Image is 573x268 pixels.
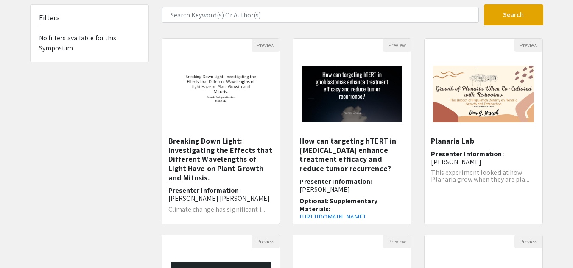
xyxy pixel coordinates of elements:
[431,157,481,166] span: [PERSON_NAME]
[168,136,274,182] h5: Breaking Down Light: Investigating the Effects that Different Wavelengths of Light Have on Plant ...
[31,5,148,62] div: No filters available for this Symposium.
[293,57,411,131] img: <p>How can targeting hTERT in glioblastomas enhance treatment efficacy and reduce tumor recurrenc...
[514,39,542,52] button: Preview
[293,38,411,224] div: Open Presentation <p>How can targeting hTERT in glioblastomas enhance treatment efficacy and redu...
[6,230,36,262] iframe: Chat
[484,4,543,25] button: Search
[168,194,270,203] span: [PERSON_NAME] [PERSON_NAME]
[162,38,280,224] div: Open Presentation <p><span style="color: black;">Breaking Down Light: Investigating the Effects t...
[299,136,405,173] h5: How can targeting hTERT in [MEDICAL_DATA] enhance treatment efficacy and reduce tumor recurrence?
[299,196,377,213] span: Optional: Supplementary Materials:
[299,185,349,194] span: [PERSON_NAME]
[383,39,411,52] button: Preview
[162,57,280,131] img: <p><span style="color: black;">Breaking Down Light: Investigating the Effects that Different Wave...
[252,39,280,52] button: Preview
[168,186,274,202] h6: Presenter Information:
[299,177,405,193] h6: Presenter Information:
[431,168,529,184] span: This experiment looked at how Planaria grow when they are pla...
[252,235,280,248] button: Preview
[424,38,543,224] div: Open Presentation <p>Planaria Lab </p>
[514,235,542,248] button: Preview
[299,213,366,221] a: [URL][DOMAIN_NAME]
[431,136,536,146] h5: Planaria Lab
[39,13,60,22] h5: Filters
[431,150,536,166] h6: Presenter Information:
[168,206,274,213] p: Climate change has significant i...
[383,235,411,248] button: Preview
[425,57,542,131] img: <p>Planaria Lab </p>
[162,7,479,23] input: Search Keyword(s) Or Author(s)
